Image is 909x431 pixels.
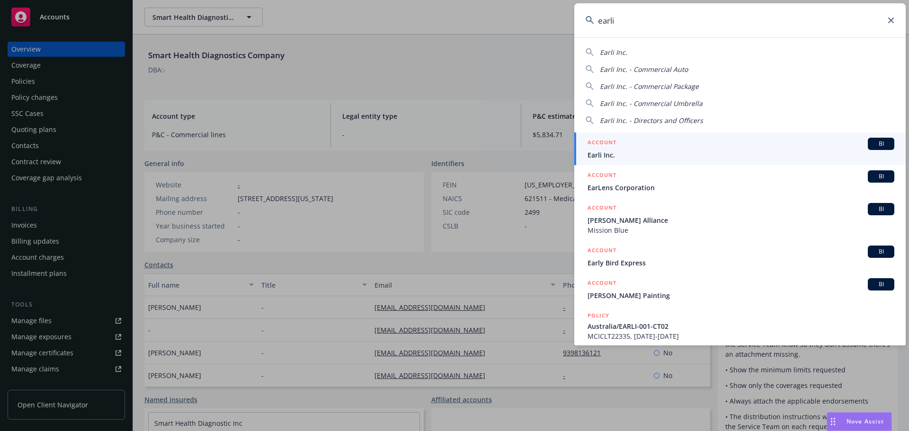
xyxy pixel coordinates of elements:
h5: ACCOUNT [588,138,616,149]
span: [PERSON_NAME] Alliance [588,215,894,225]
h5: ACCOUNT [588,203,616,214]
span: BI [872,172,891,181]
span: Early Bird Express [588,258,894,268]
button: Nova Assist [827,412,892,431]
span: Australia/EARLI-001-CT02 [588,321,894,331]
span: Mission Blue [588,225,894,235]
a: ACCOUNTBIEarli Inc. [574,132,906,165]
input: Search... [574,3,906,37]
a: ACCOUNTBI[PERSON_NAME] AllianceMission Blue [574,198,906,240]
span: BI [872,280,891,289]
span: [PERSON_NAME] Painting [588,290,894,300]
a: ACCOUNTBIEarly Bird Express [574,240,906,273]
span: BI [872,247,891,256]
span: BI [872,140,891,148]
span: Nova Assist [847,417,884,425]
span: Earli Inc. - Commercial Auto [600,65,688,74]
h5: ACCOUNT [588,246,616,257]
span: Earli Inc. - Directors and Officers [600,116,703,125]
span: EarLens Corporation [588,183,894,193]
span: Earli Inc. - Commercial Package [600,82,699,91]
span: Earli Inc. - Commercial Umbrella [600,99,703,108]
a: POLICYAustralia/EARLI-001-CT02MCICLT22335, [DATE]-[DATE] [574,306,906,346]
h5: ACCOUNT [588,170,616,182]
a: ACCOUNTBI[PERSON_NAME] Painting [574,273,906,306]
span: Earli Inc. [600,48,627,57]
a: ACCOUNTBIEarLens Corporation [574,165,906,198]
h5: ACCOUNT [588,278,616,290]
h5: POLICY [588,311,609,320]
span: Earli Inc. [588,150,894,160]
div: Drag to move [827,413,839,431]
span: MCICLT22335, [DATE]-[DATE] [588,331,894,341]
span: BI [872,205,891,213]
